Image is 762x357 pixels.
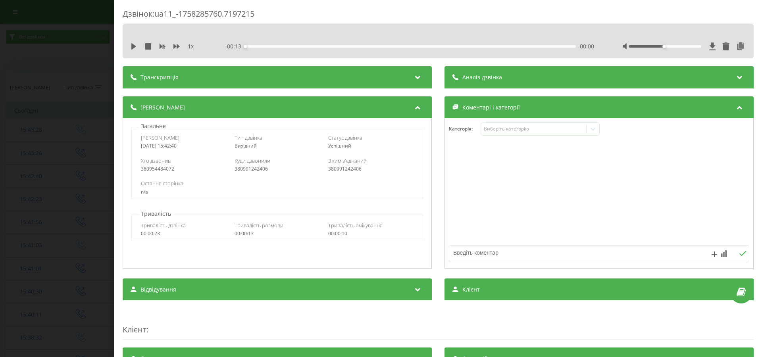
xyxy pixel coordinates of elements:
span: З ким з'єднаний [328,157,367,164]
span: Хто дзвонив [141,157,171,164]
span: Тривалість очікування [328,222,383,229]
p: Загальне [139,122,168,130]
div: n/a [141,189,413,195]
span: Статус дзвінка [328,134,362,141]
span: Вихідний [235,142,257,149]
span: [PERSON_NAME] [140,104,185,111]
span: Клієнт [462,286,480,294]
span: Тип дзвінка [235,134,262,141]
h4: Категорія : [449,126,481,132]
div: 380991242406 [328,166,414,172]
span: Коментарі і категорії [462,104,520,111]
div: Дзвінок : ua11_-1758285760.7197215 [123,8,754,24]
span: Тривалість розмови [235,222,283,229]
div: [DATE] 15:42:40 [141,143,226,149]
div: 00:00:10 [328,231,414,236]
p: Тривалість [139,210,173,218]
div: 00:00:13 [235,231,320,236]
div: : [123,308,754,340]
span: Транскрипція [140,73,179,81]
span: Тривалість дзвінка [141,222,186,229]
span: - 00:13 [225,42,245,50]
div: Accessibility label [663,45,666,48]
span: Успішний [328,142,351,149]
div: 00:00:23 [141,231,226,236]
div: Виберіть категорію [484,126,583,132]
span: Клієнт [123,324,146,335]
span: [PERSON_NAME] [141,134,179,141]
span: Остання сторінка [141,180,183,187]
div: 380991242406 [235,166,320,172]
span: Куди дзвонили [235,157,270,164]
div: 380954484072 [141,166,226,172]
span: Аналіз дзвінка [462,73,502,81]
span: 1 x [188,42,194,50]
span: Відвідування [140,286,176,294]
span: 00:00 [580,42,594,50]
div: Accessibility label [244,45,247,48]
